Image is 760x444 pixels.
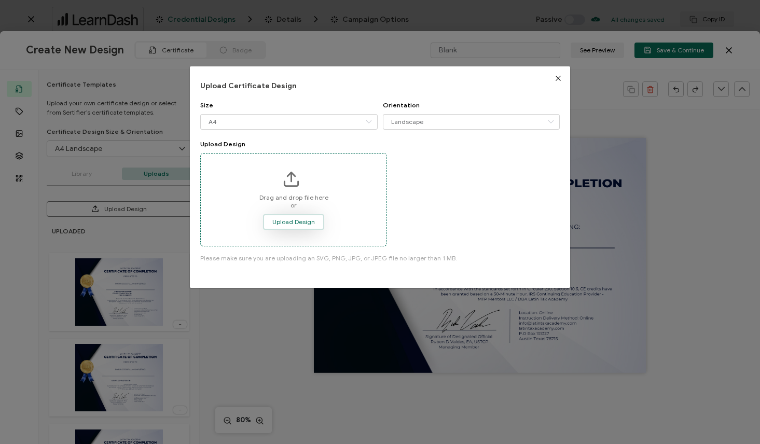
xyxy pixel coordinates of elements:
h1: Upload Certificate Design [200,82,560,91]
span: Upload Design [200,140,245,148]
button: Close [546,66,570,90]
span: Upload Design [272,219,315,225]
div: dialog [190,66,570,288]
input: Select [383,114,560,130]
span: Drag and drop file here or [259,193,328,209]
input: Select [200,114,377,130]
span: Orientation [383,101,420,109]
button: Upload Design [263,214,324,230]
span: Size [200,101,213,109]
iframe: Chat Widget [708,394,760,444]
span: Please make sure you are uploading an SVG, PNG, JPG, or JPEG file no larger than 1 MB. [200,254,457,262]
